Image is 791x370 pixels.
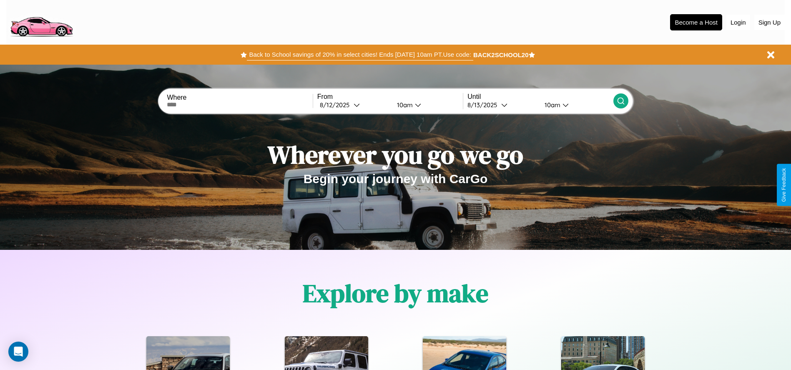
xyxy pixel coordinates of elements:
[317,101,390,109] button: 8/12/2025
[317,93,463,101] label: From
[390,101,463,109] button: 10am
[540,101,562,109] div: 10am
[467,101,501,109] div: 8 / 13 / 2025
[8,342,28,362] div: Open Intercom Messenger
[393,101,415,109] div: 10am
[303,276,488,310] h1: Explore by make
[320,101,354,109] div: 8 / 12 / 2025
[781,168,787,202] div: Give Feedback
[473,51,529,58] b: BACK2SCHOOL20
[670,14,722,30] button: Become a Host
[754,15,785,30] button: Sign Up
[247,49,473,60] button: Back to School savings of 20% in select cities! Ends [DATE] 10am PT.Use code:
[6,4,76,39] img: logo
[538,101,613,109] button: 10am
[726,15,750,30] button: Login
[167,94,312,101] label: Where
[467,93,613,101] label: Until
